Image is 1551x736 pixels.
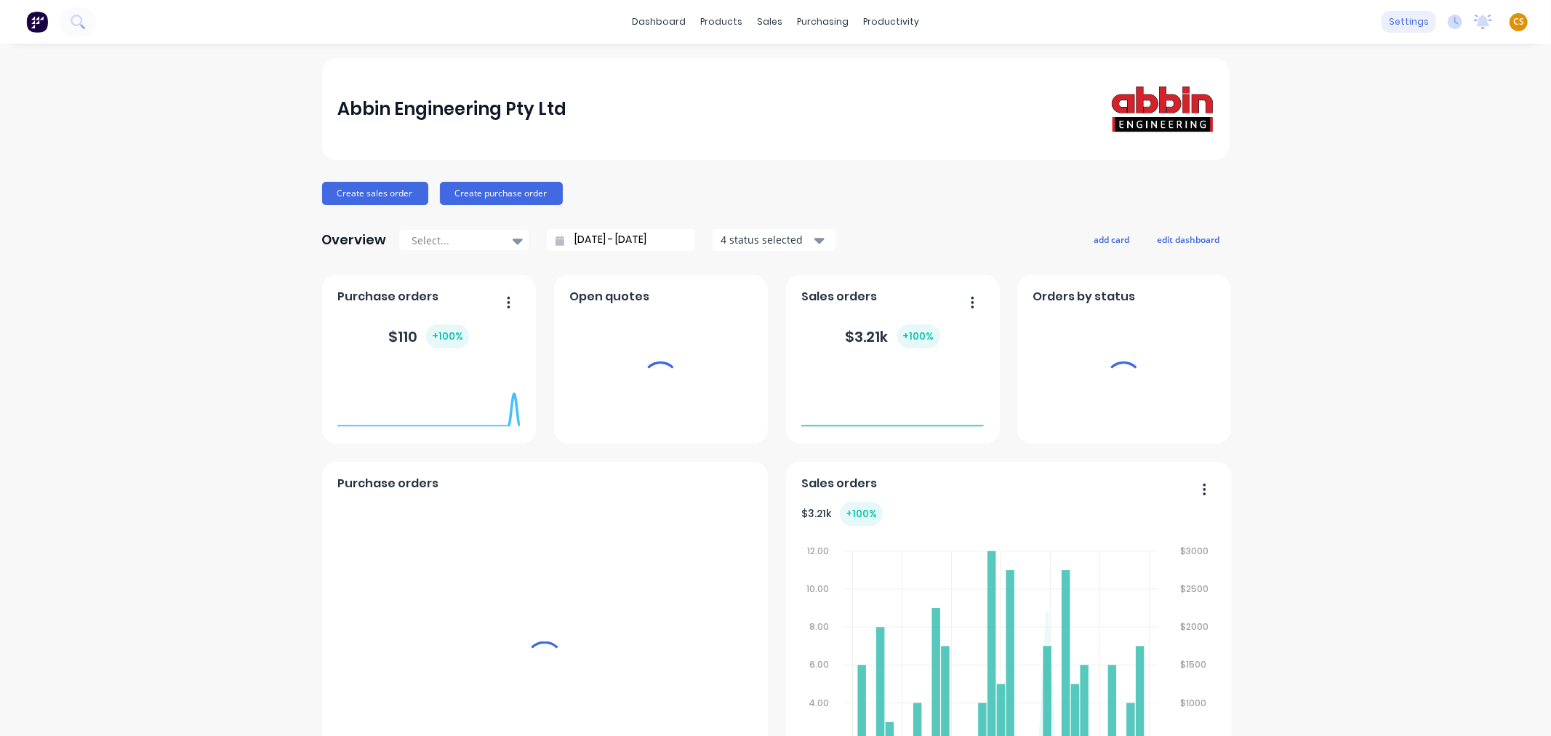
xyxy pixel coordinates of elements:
div: + 100 % [897,324,940,348]
button: add card [1085,230,1139,249]
button: Create purchase order [440,182,563,205]
div: $ 110 [388,324,469,348]
div: 4 status selected [721,232,812,247]
tspan: $1500 [1182,659,1208,671]
div: + 100 % [426,324,469,348]
div: purchasing [790,11,856,33]
div: $ 3.21k [801,502,883,526]
span: Orders by status [1033,288,1135,305]
img: Abbin Engineering Pty Ltd [1112,86,1214,132]
div: sales [750,11,790,33]
span: Purchase orders [337,475,438,492]
span: CS [1513,15,1524,28]
a: dashboard [625,11,693,33]
span: Sales orders [801,288,877,305]
span: Open quotes [569,288,649,305]
img: Factory [26,11,48,33]
div: products [693,11,750,33]
tspan: $1000 [1182,697,1208,709]
div: + 100 % [840,502,883,526]
div: settings [1382,11,1436,33]
tspan: 12.00 [808,545,830,557]
tspan: $3000 [1182,545,1210,557]
button: edit dashboard [1148,230,1230,249]
tspan: $2500 [1182,583,1210,595]
div: Abbin Engineering Pty Ltd [337,95,566,124]
div: $ 3.21k [846,324,940,348]
tspan: $2000 [1182,620,1210,633]
div: Overview [322,225,387,255]
tspan: 10.00 [807,583,830,595]
span: Purchase orders [337,288,438,305]
div: productivity [856,11,926,33]
tspan: 4.00 [809,697,830,709]
button: 4 status selected [713,229,836,251]
tspan: 6.00 [810,659,830,671]
button: Create sales order [322,182,428,205]
tspan: 8.00 [810,620,830,633]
